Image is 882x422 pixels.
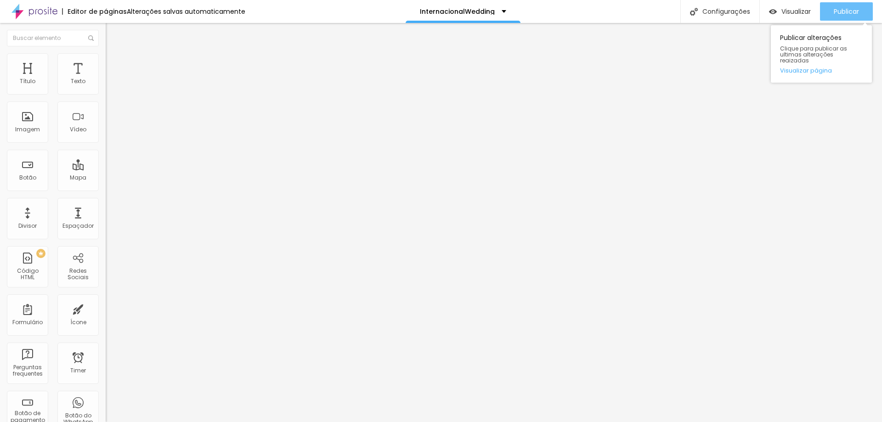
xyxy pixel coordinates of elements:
[780,45,863,64] span: Clique para publicar as ultimas alterações reaizadas
[7,30,99,46] input: Buscar elemento
[820,2,873,21] button: Publicar
[9,364,45,377] div: Perguntas frequentes
[70,126,86,133] div: Vídeo
[70,174,86,181] div: Mapa
[62,223,94,229] div: Espaçador
[106,23,882,422] iframe: Editor
[127,8,245,15] div: Alterações salvas automaticamente
[70,367,86,374] div: Timer
[690,8,698,16] img: Icone
[70,319,86,326] div: Ícone
[760,2,820,21] button: Visualizar
[769,8,777,16] img: view-1.svg
[771,25,872,83] div: Publicar alterações
[834,8,859,15] span: Publicar
[12,319,43,326] div: Formulário
[15,126,40,133] div: Imagem
[62,8,127,15] div: Editor de páginas
[60,268,96,281] div: Redes Sociais
[781,8,811,15] span: Visualizar
[71,78,85,84] div: Texto
[19,174,36,181] div: Botão
[88,35,94,41] img: Icone
[9,268,45,281] div: Código HTML
[780,68,863,73] a: Visualizar página
[18,223,37,229] div: Divisor
[20,78,35,84] div: Título
[420,8,495,15] p: InternacionalWedding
